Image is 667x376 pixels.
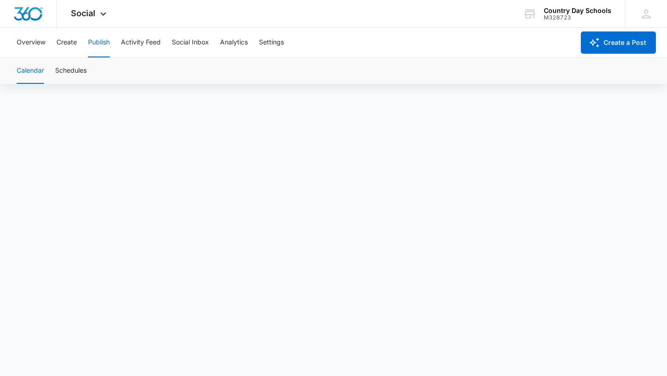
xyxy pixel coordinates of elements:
button: Activity Feed [121,28,161,57]
button: Settings [259,28,284,57]
button: Schedules [55,58,87,84]
button: Create [57,28,77,57]
div: account id [544,14,611,21]
div: account name [544,7,611,14]
button: Overview [17,28,45,57]
span: Social [71,8,95,18]
button: Analytics [220,28,248,57]
button: Create a Post [581,31,656,54]
button: Publish [88,28,110,57]
button: Social Inbox [172,28,209,57]
button: Calendar [17,58,44,84]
